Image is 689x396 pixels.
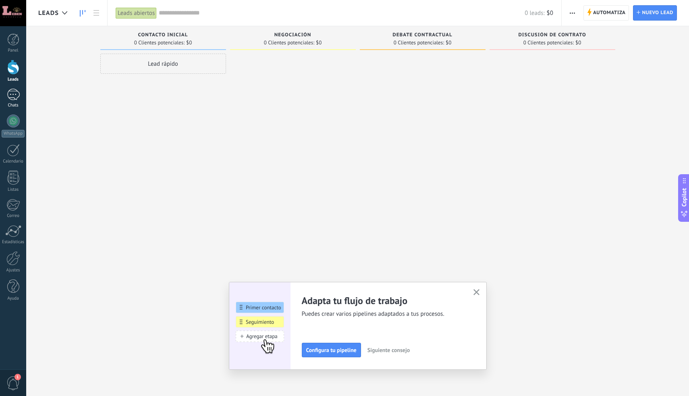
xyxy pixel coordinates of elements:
span: $0 [547,9,553,17]
div: Leads [2,77,25,82]
a: Automatiza [583,5,629,21]
div: Panel [2,48,25,53]
span: 0 Clientes potenciales: [394,40,444,45]
a: Leads [76,5,89,21]
span: Copilot [680,188,688,207]
div: Ayuda [2,296,25,301]
div: Listas [2,187,25,192]
button: Más [567,5,578,21]
span: $0 [446,40,451,45]
span: 0 Clientes potenciales: [134,40,185,45]
div: Ajustes [2,268,25,273]
span: $0 [575,40,581,45]
div: Calendario [2,159,25,164]
span: Negociación [274,32,311,38]
span: Debate contractual [392,32,452,38]
a: Lista [89,5,103,21]
span: 1 [15,374,21,380]
div: Correo [2,213,25,219]
span: Leads [38,9,59,17]
div: Negociación [234,32,352,39]
span: Discusión de contrato [518,32,586,38]
span: Contacto inicial [138,32,188,38]
span: 0 Clientes potenciales: [264,40,314,45]
h2: Adapta tu flujo de trabajo [302,294,464,307]
span: $0 [316,40,322,45]
div: Leads abiertos [116,7,157,19]
div: Contacto inicial [104,32,222,39]
div: Estadísticas [2,240,25,245]
span: Siguiente consejo [367,347,410,353]
span: Nuevo lead [642,6,673,20]
span: Puedes crear varios pipelines adaptados a tus procesos. [302,310,464,318]
span: $0 [186,40,192,45]
span: Automatiza [593,6,626,20]
div: Lead rápido [100,54,226,74]
button: Siguiente consejo [364,344,413,356]
div: WhatsApp [2,130,25,138]
a: Nuevo lead [633,5,677,21]
div: Discusión de contrato [494,32,611,39]
span: 0 leads: [525,9,544,17]
div: Chats [2,103,25,108]
div: Debate contractual [364,32,481,39]
button: Configura tu pipeline [302,343,361,357]
span: 0 Clientes potenciales: [523,40,574,45]
span: Configura tu pipeline [306,347,357,353]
